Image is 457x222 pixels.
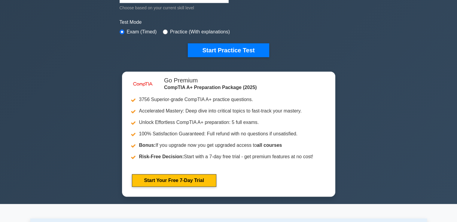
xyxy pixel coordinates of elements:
div: Choose based on your current skill level [120,4,229,11]
label: Exam (Timed) [127,28,157,35]
label: Test Mode [120,19,338,26]
label: Practice (With explanations) [170,28,230,35]
button: Start Practice Test [188,43,269,57]
a: Start Your Free 7-Day Trial [132,174,216,187]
